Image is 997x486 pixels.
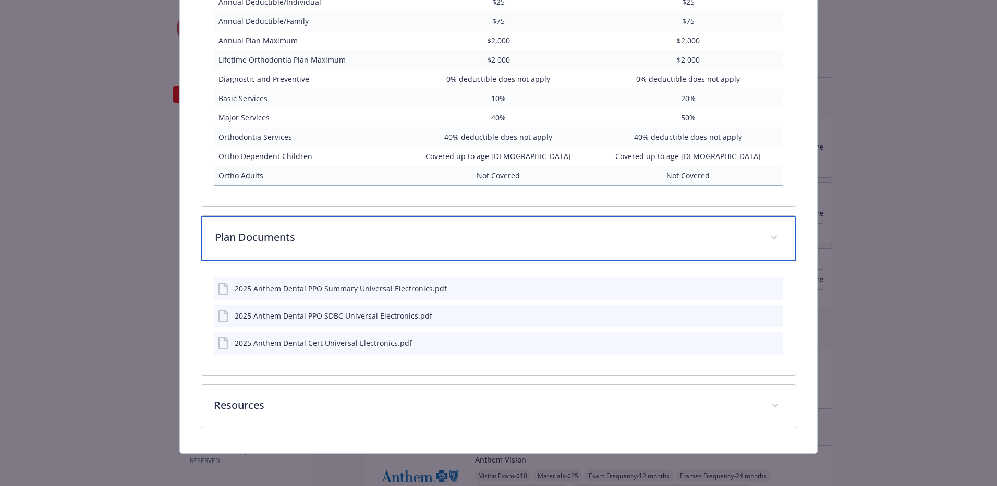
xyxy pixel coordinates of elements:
[593,108,783,127] td: 50%
[201,385,796,428] div: Resources
[753,283,761,294] button: download file
[404,89,593,108] td: 10%
[404,108,593,127] td: 40%
[404,11,593,31] td: $75
[593,166,783,186] td: Not Covered
[214,50,404,69] td: Lifetime Orthodontia Plan Maximum
[404,31,593,50] td: $2,000
[214,11,404,31] td: Annual Deductible/Family
[404,69,593,89] td: 0% deductible does not apply
[214,31,404,50] td: Annual Plan Maximum
[214,397,758,413] p: Resources
[201,261,796,375] div: Plan Documents
[593,50,783,69] td: $2,000
[404,147,593,166] td: Covered up to age [DEMOGRAPHIC_DATA]
[404,166,593,186] td: Not Covered
[593,89,783,108] td: 20%
[235,337,412,348] div: 2025 Anthem Dental Cert Universal Electronics.pdf
[753,310,761,321] button: download file
[593,31,783,50] td: $2,000
[215,229,757,245] p: Plan Documents
[770,337,779,348] button: preview file
[593,69,783,89] td: 0% deductible does not apply
[214,108,404,127] td: Major Services
[404,127,593,147] td: 40% deductible does not apply
[235,283,447,294] div: 2025 Anthem Dental PPO Summary Universal Electronics.pdf
[770,283,779,294] button: preview file
[404,50,593,69] td: $2,000
[593,147,783,166] td: Covered up to age [DEMOGRAPHIC_DATA]
[593,127,783,147] td: 40% deductible does not apply
[753,337,761,348] button: download file
[214,127,404,147] td: Orthodontia Services
[214,69,404,89] td: Diagnostic and Preventive
[770,310,779,321] button: preview file
[235,310,432,321] div: 2025 Anthem Dental PPO SDBC Universal Electronics.pdf
[214,166,404,186] td: Ortho Adults
[593,11,783,31] td: $75
[214,89,404,108] td: Basic Services
[214,147,404,166] td: Ortho Dependent Children
[201,216,796,261] div: Plan Documents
